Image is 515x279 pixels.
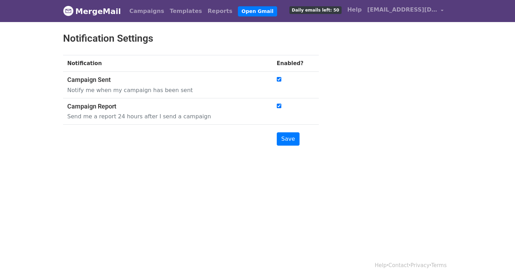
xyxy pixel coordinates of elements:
[238,6,277,16] a: Open Gmail
[375,262,387,268] a: Help
[126,4,167,18] a: Campaigns
[67,103,261,110] h5: Campaign Report
[411,262,430,268] a: Privacy
[63,33,319,44] h2: Notification Settings
[63,55,273,72] th: Notification
[67,86,261,94] p: Notify me when my campaign has been sent
[67,76,261,84] h5: Campaign Sent
[367,6,437,14] span: [EMAIL_ADDRESS][DOMAIN_NAME]
[287,3,344,17] a: Daily emails left: 50
[167,4,205,18] a: Templates
[63,6,74,16] img: MergeMail logo
[67,113,261,120] p: Send me a report 24 hours after I send a campaign
[205,4,235,18] a: Reports
[273,55,319,72] th: Enabled?
[277,132,300,146] input: Save
[364,3,446,19] a: [EMAIL_ADDRESS][DOMAIN_NAME]
[389,262,409,268] a: Contact
[289,6,342,14] span: Daily emails left: 50
[63,4,121,19] a: MergeMail
[344,3,364,17] a: Help
[431,262,447,268] a: Terms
